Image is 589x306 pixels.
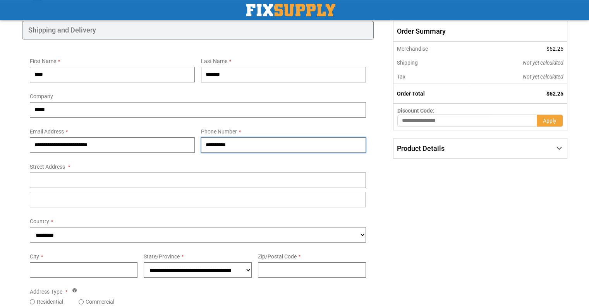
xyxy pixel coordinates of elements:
[523,60,563,66] span: Not yet calculated
[201,58,227,64] span: Last Name
[30,93,53,99] span: Company
[30,289,62,295] span: Address Type
[246,4,335,16] img: Fix Industrial Supply
[397,144,445,152] span: Product Details
[246,4,335,16] a: store logo
[546,46,563,52] span: $62.25
[30,164,65,170] span: Street Address
[397,108,434,114] span: Discount Code:
[201,128,237,135] span: Phone Number
[523,74,563,80] span: Not yet calculated
[543,118,556,124] span: Apply
[30,58,56,64] span: First Name
[393,21,567,42] span: Order Summary
[30,253,39,260] span: City
[30,128,64,135] span: Email Address
[393,42,471,56] th: Merchandise
[144,253,180,260] span: State/Province
[22,21,374,39] div: Shipping and Delivery
[537,115,563,127] button: Apply
[37,298,63,306] label: Residential
[86,298,114,306] label: Commercial
[30,218,49,224] span: Country
[393,70,471,84] th: Tax
[546,91,563,97] span: $62.25
[258,253,297,260] span: Zip/Postal Code
[397,60,418,66] span: Shipping
[397,91,425,97] strong: Order Total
